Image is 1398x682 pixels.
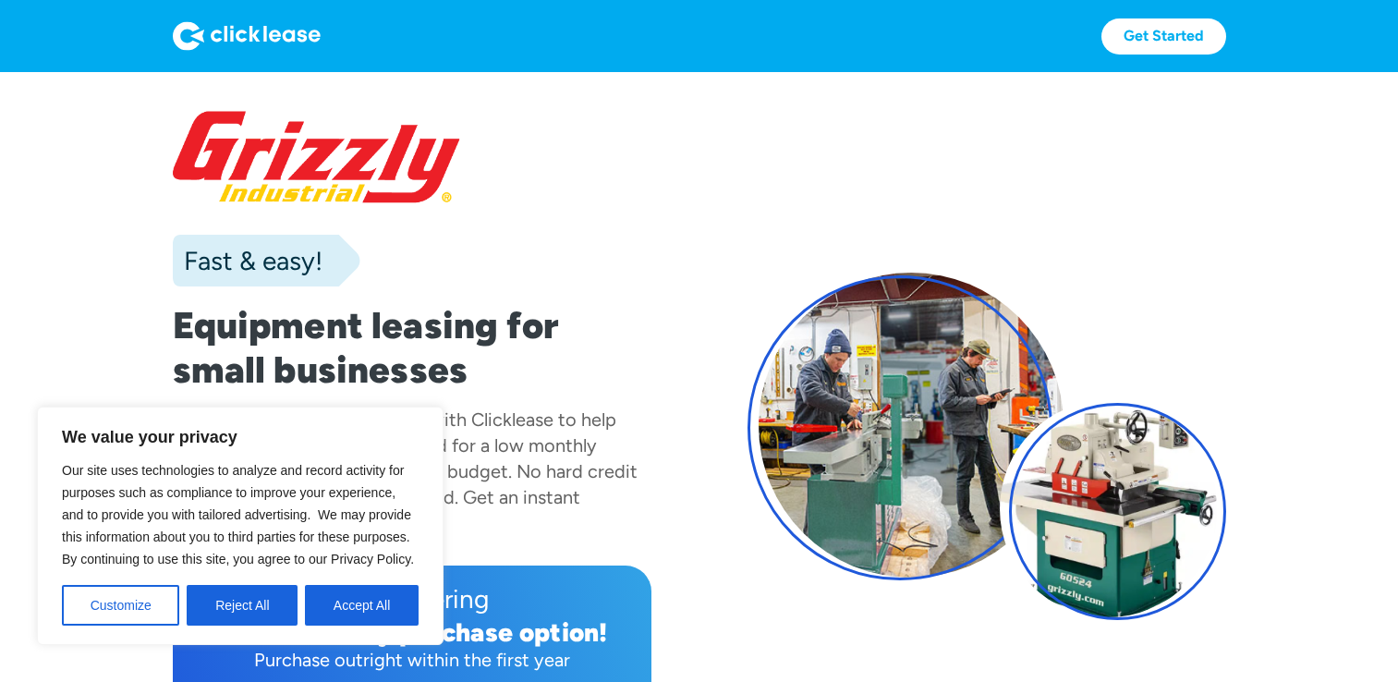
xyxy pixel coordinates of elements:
div: We value your privacy [37,407,444,645]
img: Logo [173,21,321,51]
h1: Equipment leasing for small businesses [173,303,651,392]
button: Reject All [187,585,298,626]
div: early purchase option! [329,616,608,648]
a: Get Started [1101,18,1226,55]
div: Fast & easy! [173,242,322,279]
span: Our site uses technologies to analyze and record activity for purposes such as compliance to impr... [62,463,414,566]
button: Customize [62,585,179,626]
button: Accept All [305,585,419,626]
div: Purchase outright within the first year [188,647,637,673]
p: We value your privacy [62,426,419,448]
